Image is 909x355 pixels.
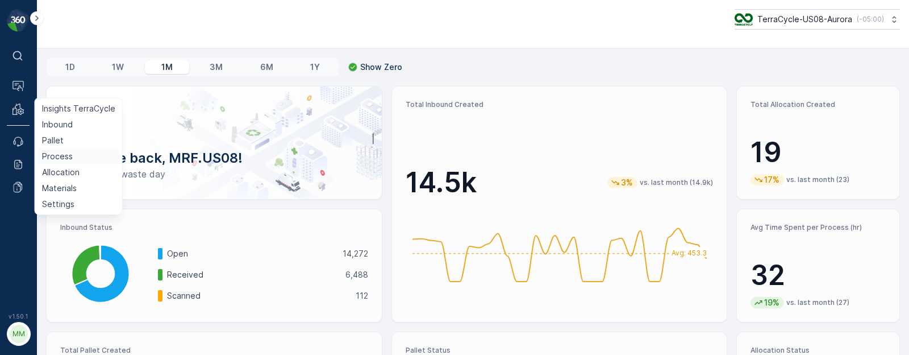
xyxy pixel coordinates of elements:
[750,135,886,170] p: 19
[343,248,368,259] p: 14,272
[640,178,713,187] p: vs. last month (14.9k)
[161,61,173,73] p: 1M
[167,290,348,302] p: Scanned
[7,9,30,32] img: logo
[65,61,75,73] p: 1D
[310,61,320,73] p: 1Y
[65,167,364,181] p: Have a zero-waste day
[763,297,781,308] p: 19%
[620,177,634,188] p: 3%
[210,61,223,73] p: 3M
[167,269,338,280] p: Received
[750,100,886,109] p: Total Allocation Created
[345,269,368,280] p: 6,488
[10,325,28,343] div: MM
[750,258,886,292] p: 32
[60,346,210,355] p: Total Pallet Created
[65,149,364,167] p: Welcome back, MRF.US08!
[786,298,849,307] p: vs. last month (27)
[406,100,714,109] p: Total Inbound Created
[260,61,273,73] p: 6M
[735,9,900,30] button: TerraCycle-US08-Aurora(-05:00)
[7,322,30,346] button: MM
[360,61,402,73] p: Show Zero
[7,313,30,320] span: v 1.50.1
[763,174,781,185] p: 17%
[750,223,886,232] p: Avg Time Spent per Process (hr)
[857,15,884,24] p: ( -05:00 )
[750,346,886,355] p: Allocation Status
[406,166,477,200] p: 14.5k
[112,61,124,73] p: 1W
[167,248,335,259] p: Open
[757,14,852,25] p: TerraCycle-US08-Aurora
[735,13,753,26] img: image_ci7OI47.png
[356,290,368,302] p: 112
[406,346,714,355] p: Pallet Status
[60,223,368,232] p: Inbound Status
[786,175,849,184] p: vs. last month (23)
